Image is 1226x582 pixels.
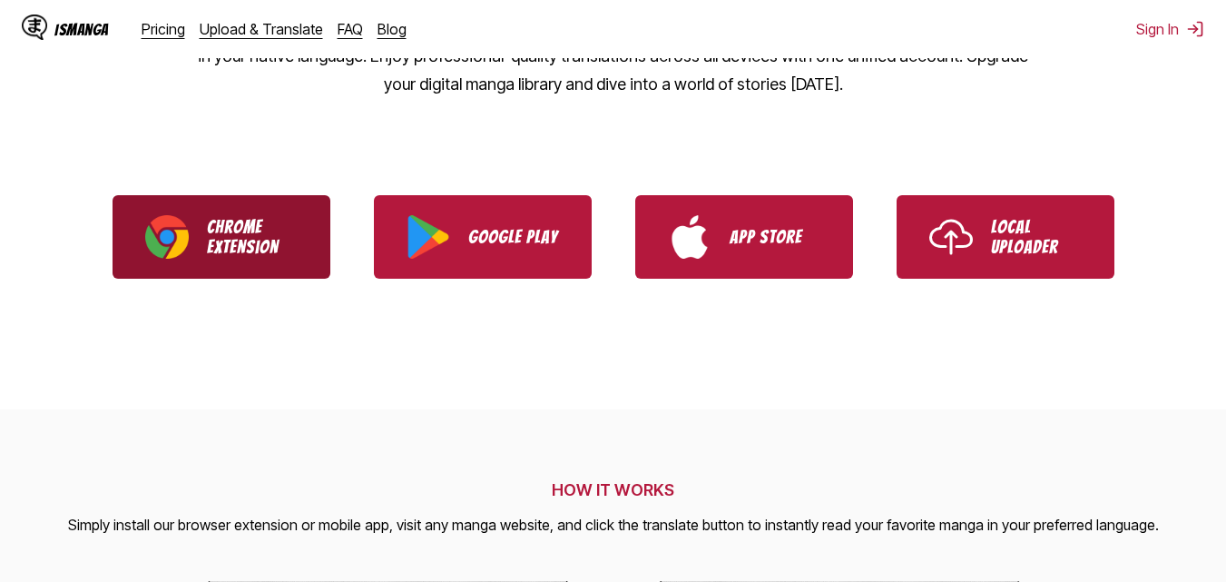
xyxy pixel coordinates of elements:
[22,15,142,44] a: IsManga LogoIsManga
[1136,20,1204,38] button: Sign In
[378,20,407,38] a: Blog
[635,195,853,279] a: Download IsManga from App Store
[54,21,109,38] div: IsManga
[468,227,559,247] p: Google Play
[991,217,1082,257] p: Local Uploader
[145,215,189,259] img: Chrome logo
[338,20,363,38] a: FAQ
[730,227,820,247] p: App Store
[68,514,1159,538] p: Simply install our browser extension or mobile app, visit any manga website, and click the transl...
[113,195,330,279] a: Download IsManga Chrome Extension
[668,215,711,259] img: App Store logo
[200,20,323,38] a: Upload & Translate
[897,195,1114,279] a: Use IsManga Local Uploader
[929,215,973,259] img: Upload icon
[142,20,185,38] a: Pricing
[374,195,592,279] a: Download IsManga from Google Play
[1186,20,1204,38] img: Sign out
[22,15,47,40] img: IsManga Logo
[207,217,298,257] p: Chrome Extension
[407,215,450,259] img: Google Play logo
[68,480,1159,499] h2: HOW IT WORKS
